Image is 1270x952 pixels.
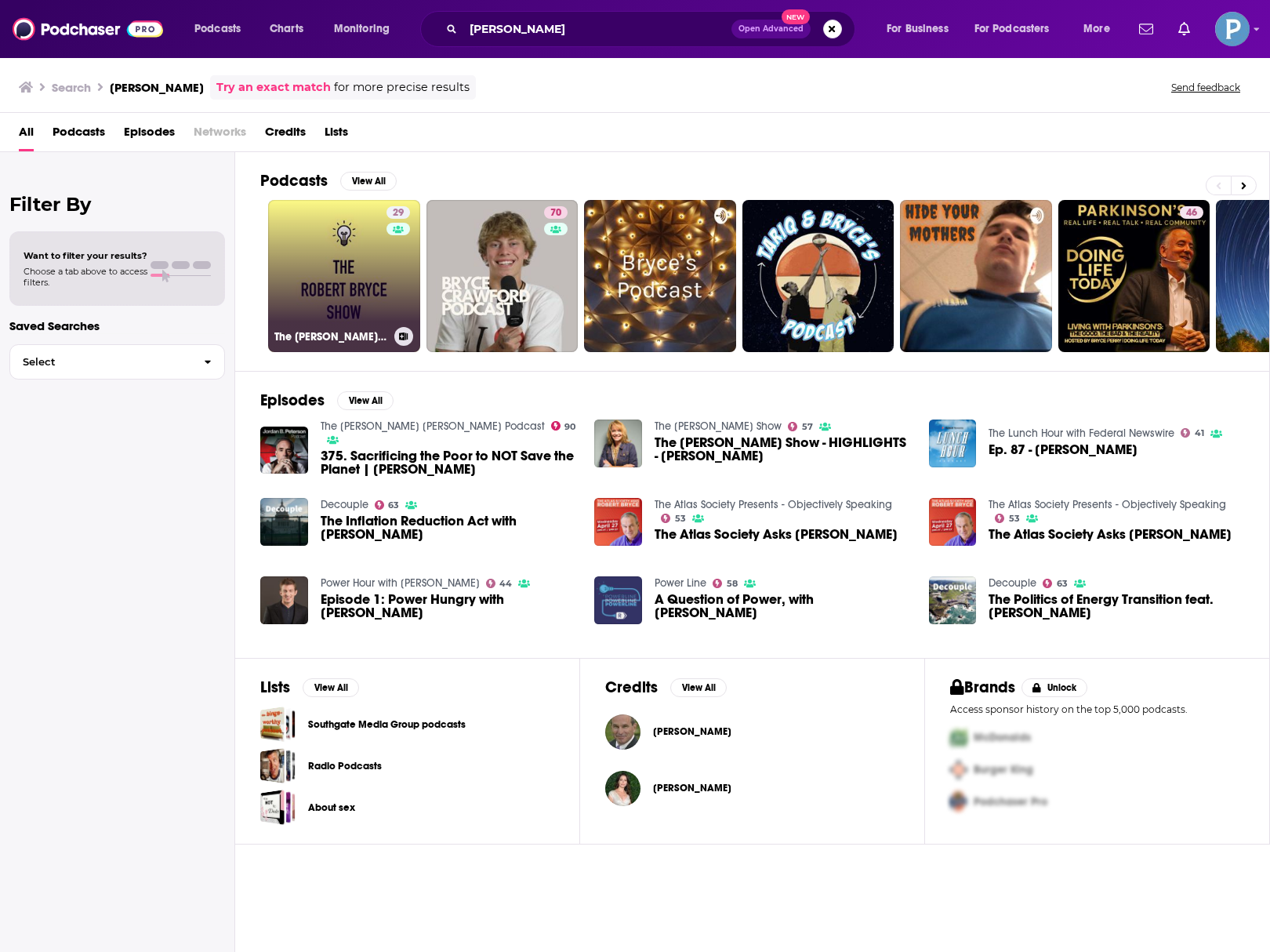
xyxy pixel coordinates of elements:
[260,748,296,783] span: Radio Podcasts
[1133,16,1159,42] a: Show notifications dropdown
[308,799,355,816] a: About sex
[944,786,974,818] img: Third Pro Logo
[974,18,1050,40] span: For Podcasters
[216,78,331,96] a: Try an exact match
[1180,206,1203,219] a: 46
[544,206,568,219] a: 70
[308,716,466,733] a: Southgate Media Group podcasts
[323,16,410,42] button: open menu
[321,498,368,511] a: Decouple
[260,427,308,474] img: 375. Sacrificing the Poor to NOT Save the Planet | Robert Bryce
[653,782,731,794] a: Emmanuelle Vaugier
[9,193,225,216] h2: Filter By
[655,528,898,541] a: The Atlas Society Asks Robert Bryce
[337,391,394,410] button: View All
[194,119,246,151] span: Networks
[944,754,974,786] img: Second Pro Logo
[1043,579,1068,588] a: 63
[260,171,328,191] h2: Podcasts
[964,16,1072,42] button: open menu
[605,714,640,750] img: Robert Bryce
[268,200,420,352] a: 29The [PERSON_NAME] Show
[53,119,105,151] a: Podcasts
[1215,12,1250,46] img: User Profile
[675,515,686,522] span: 53
[110,80,204,95] h3: [PERSON_NAME]
[265,119,306,151] span: Credits
[9,318,225,333] p: Saved Searches
[1072,16,1130,42] button: open menu
[1172,16,1196,42] a: Show notifications dropdown
[260,391,394,410] a: EpisodesView All
[655,436,910,463] span: The [PERSON_NAME] Show - HIGHLIGHTS - [PERSON_NAME]
[989,427,1174,440] a: The Lunch Hour with Federal Newswire
[1083,18,1110,40] span: More
[731,20,811,38] button: Open AdvancedNew
[550,205,561,221] span: 70
[653,725,731,738] a: Robert Bryce
[655,528,898,541] span: The Atlas Society Asks [PERSON_NAME]
[1195,430,1204,437] span: 41
[1009,515,1020,522] span: 53
[594,420,642,467] img: The Vicki McKenna Show - HIGHLIGHTS - Robert Bryce
[944,721,974,754] img: First Pro Logo
[499,580,512,587] span: 44
[321,593,576,620] a: Episode 1: Power Hungry with Robert Bryce
[950,703,1244,715] p: Access sponsor history on the top 5,000 podcasts.
[974,795,1047,808] span: Podchaser Pro
[876,16,968,42] button: open menu
[670,678,727,697] button: View All
[653,725,731,738] span: [PERSON_NAME]
[605,678,727,697] a: CreditsView All
[260,171,397,191] a: PodcastsView All
[661,514,686,523] a: 53
[463,16,731,42] input: Search podcasts, credits, & more...
[655,593,910,620] span: A Question of Power, with [PERSON_NAME]
[989,593,1244,620] a: The Politics of Energy Transition feat. Robert Bryce
[9,344,225,380] button: Select
[321,449,576,476] span: 375. Sacrificing the Poor to NOT Save the Planet | [PERSON_NAME]
[13,14,163,44] img: Podchaser - Follow, Share and Rate Podcasts
[260,678,290,697] h2: Lists
[325,119,348,151] a: Lists
[486,579,513,588] a: 44
[1021,678,1088,697] button: Unlock
[782,9,810,24] span: New
[929,420,977,467] img: Ep. 87 - Robert Bryce
[929,576,977,624] a: The Politics of Energy Transition feat. Robert Bryce
[950,678,1015,697] h2: Brands
[655,593,910,620] a: A Question of Power, with Robert Bryce
[321,514,576,541] span: The Inflation Reduction Act with [PERSON_NAME]
[124,119,175,151] a: Episodes
[19,119,34,151] span: All
[260,790,296,825] a: About sex
[738,25,804,33] span: Open Advanced
[974,731,1031,744] span: McDonalds
[605,763,899,813] button: Emmanuelle VaugierEmmanuelle Vaugier
[655,498,892,511] a: The Atlas Society Presents - Objectively Speaking
[321,449,576,476] a: 375. Sacrificing the Poor to NOT Save the Planet | Robert Bryce
[653,782,731,794] span: [PERSON_NAME]
[260,576,308,624] a: Episode 1: Power Hungry with Robert Bryce
[788,422,813,431] a: 57
[321,420,545,433] a: The Jordan B. Peterson Podcast
[655,420,782,433] a: The Vicki McKenna Show
[10,357,191,367] span: Select
[308,758,382,775] a: Radio Podcasts
[713,579,738,588] a: 58
[989,528,1232,541] a: The Atlas Society Asks Robert Bryce
[594,498,642,546] img: The Atlas Society Asks Robert Bryce
[259,16,313,42] a: Charts
[929,498,977,546] img: The Atlas Society Asks Robert Bryce
[605,771,640,806] img: Emmanuelle Vaugier
[594,576,642,624] a: A Question of Power, with Robert Bryce
[321,514,576,541] a: The Inflation Reduction Act with Robert Bryce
